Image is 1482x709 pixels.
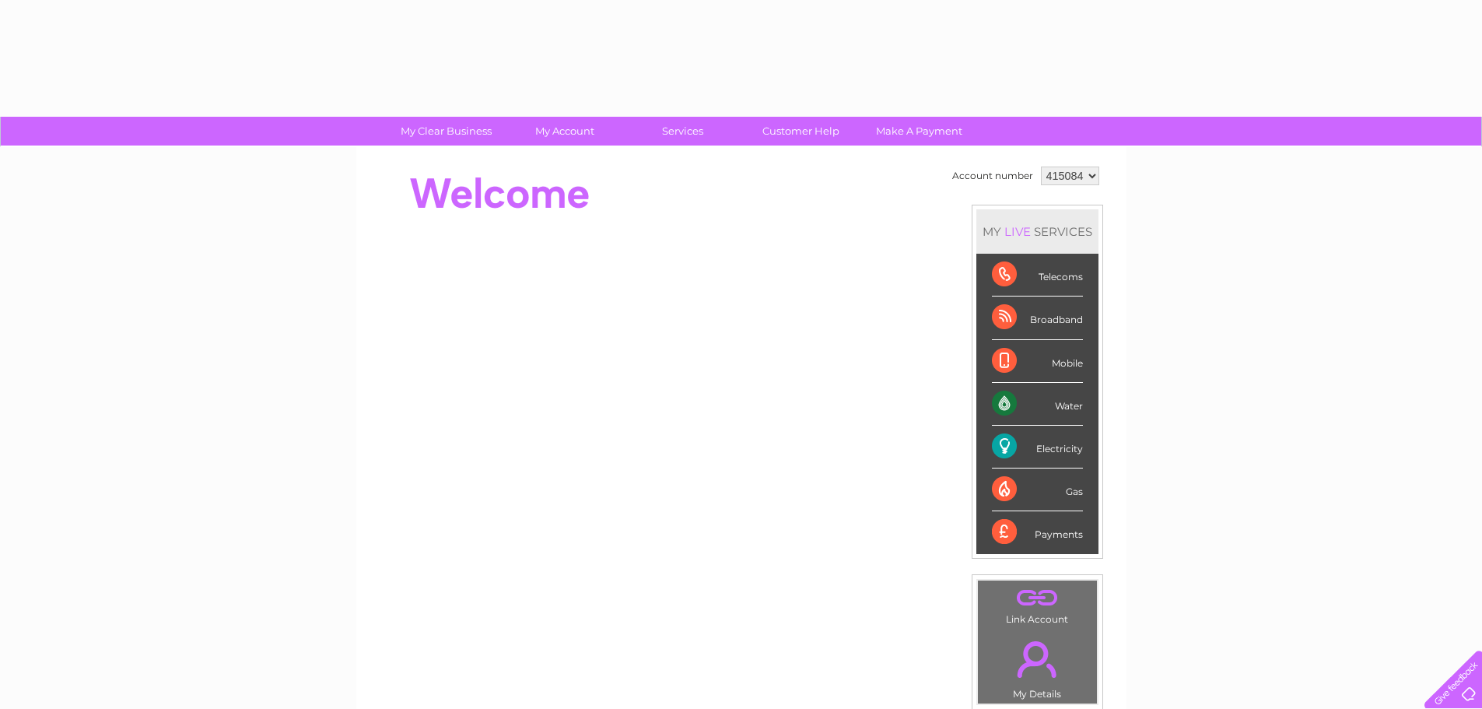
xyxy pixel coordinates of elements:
[737,117,865,146] a: Customer Help
[382,117,510,146] a: My Clear Business
[992,469,1083,511] div: Gas
[982,632,1093,686] a: .
[992,254,1083,297] div: Telecoms
[992,511,1083,553] div: Payments
[992,297,1083,339] div: Broadband
[977,580,1098,629] td: Link Account
[948,163,1037,189] td: Account number
[992,383,1083,426] div: Water
[976,209,1098,254] div: MY SERVICES
[500,117,629,146] a: My Account
[992,340,1083,383] div: Mobile
[992,426,1083,469] div: Electricity
[855,117,983,146] a: Make A Payment
[982,584,1093,612] a: .
[977,628,1098,704] td: My Details
[618,117,747,146] a: Services
[1001,224,1034,239] div: LIVE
